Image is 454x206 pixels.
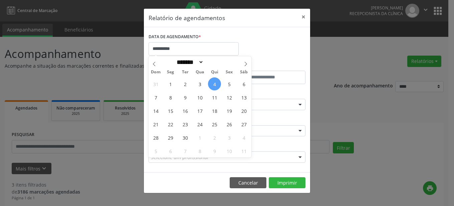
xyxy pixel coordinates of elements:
[208,131,221,144] span: Outubro 2, 2025
[193,118,206,131] span: Setembro 24, 2025
[164,118,177,131] span: Setembro 22, 2025
[179,91,192,104] span: Setembro 9, 2025
[237,144,250,157] span: Outubro 11, 2025
[178,70,193,74] span: Ter
[164,91,177,104] span: Setembro 8, 2025
[179,131,192,144] span: Setembro 30, 2025
[193,77,206,90] span: Setembro 3, 2025
[208,118,221,131] span: Setembro 25, 2025
[149,13,225,22] h5: Relatório de agendamentos
[237,91,250,104] span: Setembro 13, 2025
[208,91,221,104] span: Setembro 11, 2025
[237,118,250,131] span: Setembro 27, 2025
[149,104,162,117] span: Setembro 14, 2025
[149,77,162,90] span: Agosto 31, 2025
[179,77,192,90] span: Setembro 2, 2025
[179,118,192,131] span: Setembro 23, 2025
[164,77,177,90] span: Setembro 1, 2025
[237,77,250,90] span: Setembro 6, 2025
[163,70,178,74] span: Seg
[193,144,206,157] span: Outubro 8, 2025
[149,91,162,104] span: Setembro 7, 2025
[179,104,192,117] span: Setembro 16, 2025
[230,177,266,189] button: Cancelar
[237,104,250,117] span: Setembro 20, 2025
[193,91,206,104] span: Setembro 10, 2025
[222,70,237,74] span: Sex
[237,70,251,74] span: Sáb
[149,70,163,74] span: Dom
[149,144,162,157] span: Outubro 5, 2025
[164,144,177,157] span: Outubro 6, 2025
[208,104,221,117] span: Setembro 18, 2025
[207,70,222,74] span: Qui
[193,131,206,144] span: Outubro 1, 2025
[223,118,236,131] span: Setembro 26, 2025
[223,104,236,117] span: Setembro 19, 2025
[269,177,305,189] button: Imprimir
[149,131,162,144] span: Setembro 28, 2025
[223,144,236,157] span: Outubro 10, 2025
[151,154,208,161] span: Selecione um profissional
[164,104,177,117] span: Setembro 15, 2025
[208,144,221,157] span: Outubro 9, 2025
[297,9,310,25] button: Close
[179,144,192,157] span: Outubro 7, 2025
[204,59,226,66] input: Year
[223,91,236,104] span: Setembro 12, 2025
[193,104,206,117] span: Setembro 17, 2025
[237,131,250,144] span: Outubro 4, 2025
[164,131,177,144] span: Setembro 29, 2025
[208,77,221,90] span: Setembro 4, 2025
[149,32,201,42] label: DATA DE AGENDAMENTO
[174,59,204,66] select: Month
[149,118,162,131] span: Setembro 21, 2025
[229,60,305,71] label: ATÉ
[223,77,236,90] span: Setembro 5, 2025
[193,70,207,74] span: Qua
[223,131,236,144] span: Outubro 3, 2025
